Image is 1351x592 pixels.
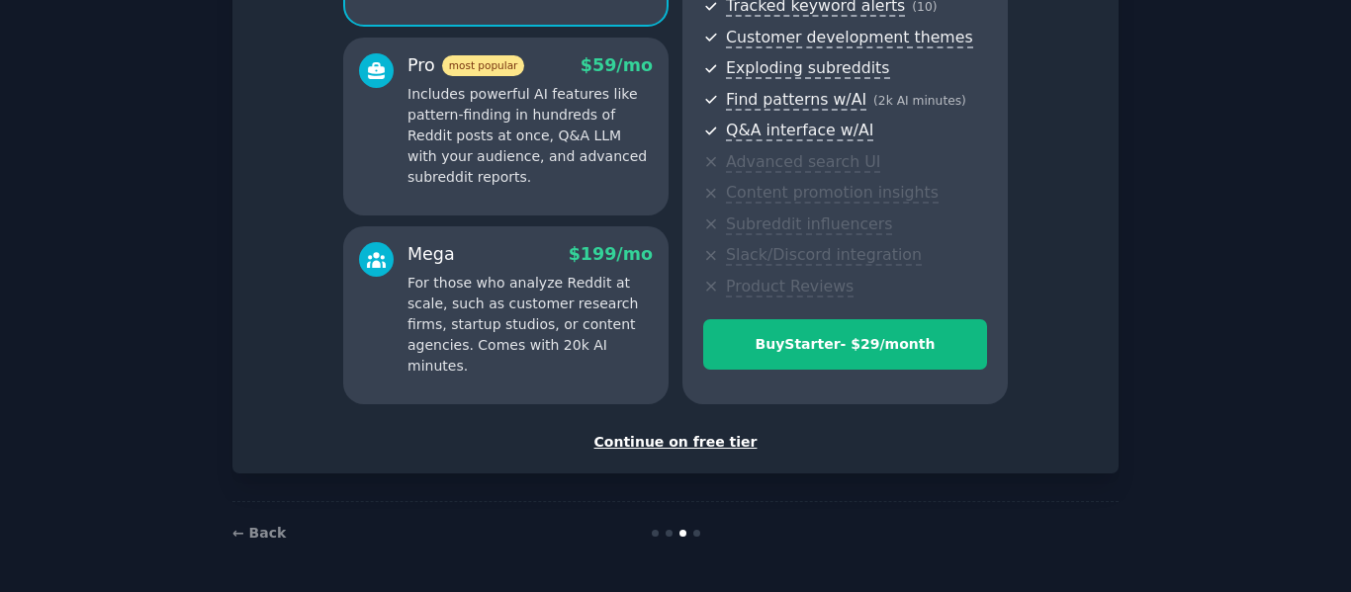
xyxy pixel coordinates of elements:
[407,53,524,78] div: Pro
[873,94,966,108] span: ( 2k AI minutes )
[581,55,653,75] span: $ 59 /mo
[726,58,889,79] span: Exploding subreddits
[232,525,286,541] a: ← Back
[726,245,922,266] span: Slack/Discord integration
[726,121,873,141] span: Q&A interface w/AI
[726,152,880,173] span: Advanced search UI
[442,55,525,76] span: most popular
[726,90,866,111] span: Find patterns w/AI
[703,319,987,370] button: BuyStarter- $29/month
[407,84,653,188] p: Includes powerful AI features like pattern-finding in hundreds of Reddit posts at once, Q&A LLM w...
[726,277,854,297] span: Product Reviews
[704,334,986,355] div: Buy Starter - $ 29 /month
[253,432,1098,453] div: Continue on free tier
[569,244,653,264] span: $ 199 /mo
[726,214,892,235] span: Subreddit influencers
[407,242,455,267] div: Mega
[726,183,939,204] span: Content promotion insights
[726,28,973,48] span: Customer development themes
[407,273,653,377] p: For those who analyze Reddit at scale, such as customer research firms, startup studios, or conte...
